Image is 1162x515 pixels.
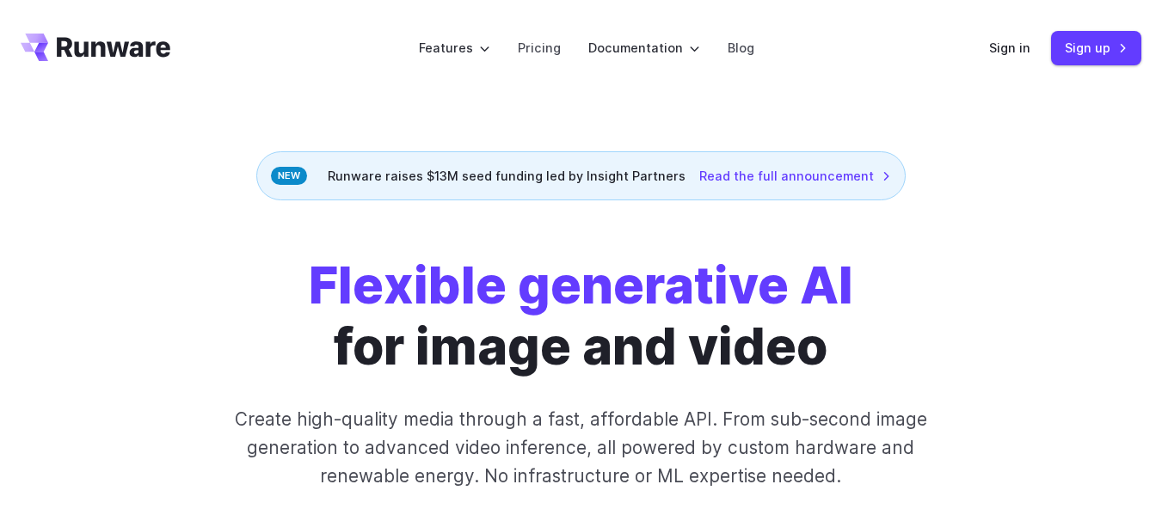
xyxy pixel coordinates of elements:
[518,38,561,58] a: Pricing
[1051,31,1141,64] a: Sign up
[256,151,906,200] div: Runware raises $13M seed funding led by Insight Partners
[699,166,891,186] a: Read the full announcement
[223,405,940,491] p: Create high-quality media through a fast, affordable API. From sub-second image generation to adv...
[309,255,853,377] h1: for image and video
[728,38,754,58] a: Blog
[989,38,1030,58] a: Sign in
[419,38,490,58] label: Features
[21,34,170,61] a: Go to /
[588,38,700,58] label: Documentation
[309,254,853,316] strong: Flexible generative AI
